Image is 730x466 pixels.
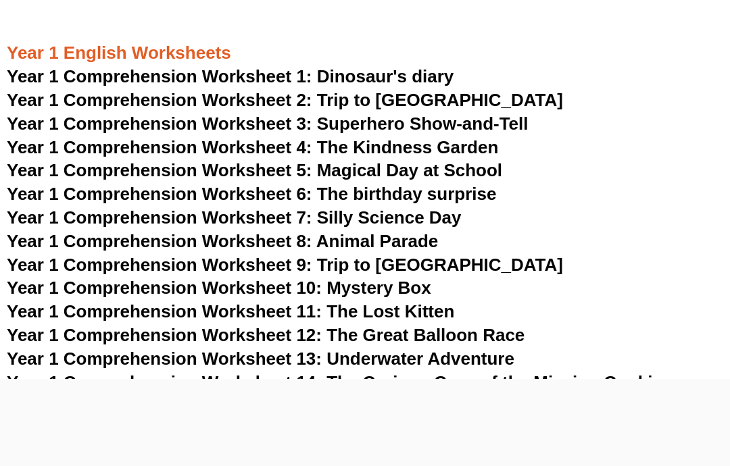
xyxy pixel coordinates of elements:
[498,313,730,466] iframe: Chat Widget
[7,90,563,111] a: Year 1 Comprehension Worksheet 2: Trip to [GEOGRAPHIC_DATA]
[7,161,502,181] a: Year 1 Comprehension Worksheet 5: Magical Day at School
[7,302,454,322] a: Year 1 Comprehension Worksheet 11: The Lost Kitten
[7,184,496,205] a: Year 1 Comprehension Worksheet 6: The birthday surprise
[7,349,514,369] a: Year 1 Comprehension Worksheet 13: Underwater Adventure
[7,43,723,66] h3: Year 1 English Worksheets
[7,67,454,87] a: Year 1 Comprehension Worksheet 1: Dinosaur's diary
[7,278,431,299] a: Year 1 Comprehension Worksheet 10: Mystery Box
[7,373,672,393] a: Year 1 Comprehension Worksheet 14: The Curious Case of the Missing Cookies
[26,379,705,463] iframe: Advertisement
[7,326,525,346] a: Year 1 Comprehension Worksheet 12: The Great Balloon Race
[7,255,563,276] a: Year 1 Comprehension Worksheet 9: Trip to [GEOGRAPHIC_DATA]
[7,138,498,158] a: Year 1 Comprehension Worksheet 4: The Kindness Garden
[7,208,462,228] a: Year 1 Comprehension Worksheet 7: Silly Science Day
[7,114,529,134] a: Year 1 Comprehension Worksheet 3: Superhero Show-and-Tell
[7,232,438,252] a: Year 1 Comprehension Worksheet 8: Animal Parade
